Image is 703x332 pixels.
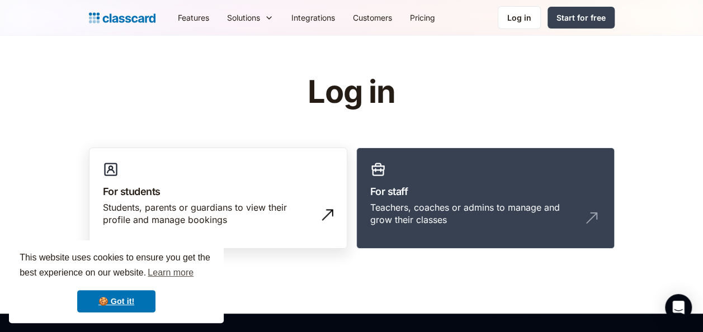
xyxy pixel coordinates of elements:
[227,12,260,23] div: Solutions
[146,264,195,281] a: learn more about cookies
[9,240,224,323] div: cookieconsent
[282,5,344,30] a: Integrations
[507,12,531,23] div: Log in
[556,12,606,23] div: Start for free
[77,290,155,312] a: dismiss cookie message
[103,184,333,199] h3: For students
[89,148,347,249] a: For studentsStudents, parents or guardians to view their profile and manage bookings
[169,5,218,30] a: Features
[20,251,213,281] span: This website uses cookies to ensure you get the best experience on our website.
[370,201,578,226] div: Teachers, coaches or admins to manage and grow their classes
[103,201,311,226] div: Students, parents or guardians to view their profile and manage bookings
[498,6,541,29] a: Log in
[548,7,615,29] a: Start for free
[401,5,444,30] a: Pricing
[356,148,615,249] a: For staffTeachers, coaches or admins to manage and grow their classes
[370,184,601,199] h3: For staff
[218,5,282,30] div: Solutions
[344,5,401,30] a: Customers
[89,10,155,26] a: home
[665,294,692,321] div: Open Intercom Messenger
[174,75,529,110] h1: Log in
